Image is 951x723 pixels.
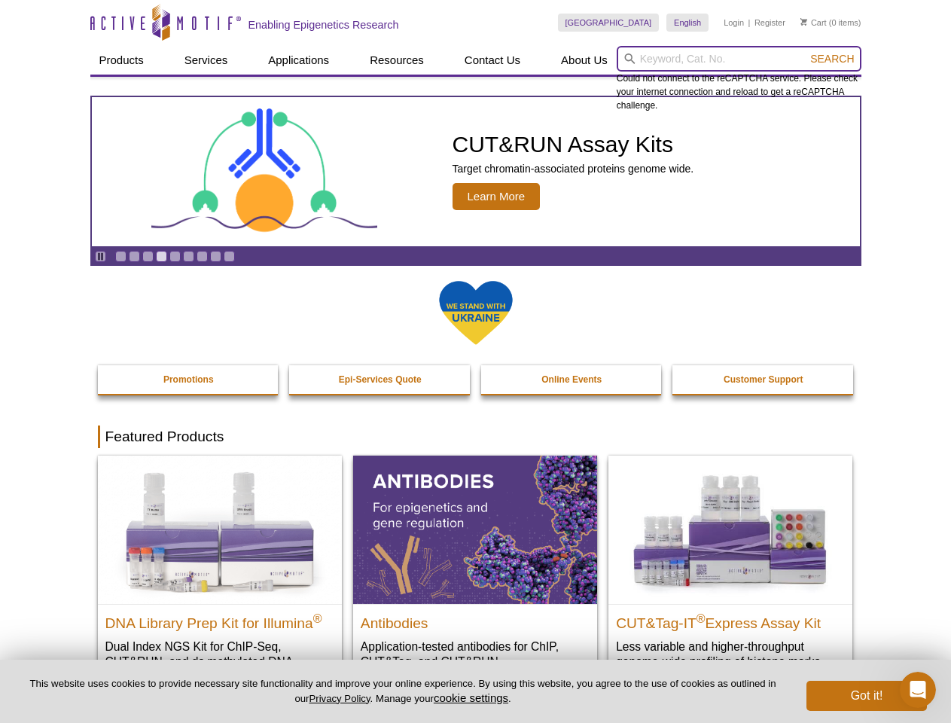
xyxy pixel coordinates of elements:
[616,639,845,670] p: Less variable and higher-throughput genome-wide profiling of histone marks​.
[105,609,334,631] h2: DNA Library Prep Kit for Illumina
[617,46,861,112] div: Could not connect to the reCAPTCHA service. Please check your internet connection and reload to g...
[608,456,852,603] img: CUT&Tag-IT® Express Assay Kit
[309,693,370,704] a: Privacy Policy
[361,639,590,670] p: Application-tested antibodies for ChIP, CUT&Tag, and CUT&RUN.
[98,365,280,394] a: Promotions
[696,612,706,624] sup: ®
[210,251,221,262] a: Go to slide 8
[552,46,617,75] a: About Us
[438,279,514,346] img: We Stand With Ukraine
[98,456,342,603] img: DNA Library Prep Kit for Illumina
[434,691,508,704] button: cookie settings
[353,456,597,603] img: All Antibodies
[151,103,377,241] img: CUT&RUN Assay Kits
[175,46,237,75] a: Services
[248,18,399,32] h2: Enabling Epigenetics Research
[313,612,322,624] sup: ®
[24,677,782,706] p: This website uses cookies to provide necessary site functionality and improve your online experie...
[353,456,597,684] a: All Antibodies Antibodies Application-tested antibodies for ChIP, CUT&Tag, and CUT&RUN.
[748,14,751,32] li: |
[289,365,471,394] a: Epi-Services Quote
[92,97,860,246] article: CUT&RUN Assay Kits
[800,18,807,26] img: Your Cart
[617,46,861,72] input: Keyword, Cat. No.
[754,17,785,28] a: Register
[92,97,860,246] a: CUT&RUN Assay Kits CUT&RUN Assay Kits Target chromatin-associated proteins genome wide. Learn More
[800,14,861,32] li: (0 items)
[806,681,927,711] button: Got it!
[163,374,214,385] strong: Promotions
[142,251,154,262] a: Go to slide 3
[361,609,590,631] h2: Antibodies
[724,17,744,28] a: Login
[672,365,855,394] a: Customer Support
[115,251,126,262] a: Go to slide 1
[810,53,854,65] span: Search
[169,251,181,262] a: Go to slide 5
[339,374,422,385] strong: Epi-Services Quote
[259,46,338,75] a: Applications
[197,251,208,262] a: Go to slide 7
[800,17,827,28] a: Cart
[98,456,342,699] a: DNA Library Prep Kit for Illumina DNA Library Prep Kit for Illumina® Dual Index NGS Kit for ChIP-...
[806,52,858,66] button: Search
[98,426,854,448] h2: Featured Products
[183,251,194,262] a: Go to slide 6
[156,251,167,262] a: Go to slide 4
[616,609,845,631] h2: CUT&Tag-IT Express Assay Kit
[481,365,663,394] a: Online Events
[453,183,541,210] span: Learn More
[361,46,433,75] a: Resources
[453,133,694,156] h2: CUT&RUN Assay Kits
[608,456,852,684] a: CUT&Tag-IT® Express Assay Kit CUT&Tag-IT®Express Assay Kit Less variable and higher-throughput ge...
[666,14,709,32] a: English
[900,672,936,708] iframe: Intercom live chat
[456,46,529,75] a: Contact Us
[724,374,803,385] strong: Customer Support
[129,251,140,262] a: Go to slide 2
[224,251,235,262] a: Go to slide 9
[541,374,602,385] strong: Online Events
[453,162,694,175] p: Target chromatin-associated proteins genome wide.
[105,639,334,685] p: Dual Index NGS Kit for ChIP-Seq, CUT&RUN, and ds methylated DNA assays.
[90,46,153,75] a: Products
[95,251,106,262] a: Toggle autoplay
[558,14,660,32] a: [GEOGRAPHIC_DATA]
